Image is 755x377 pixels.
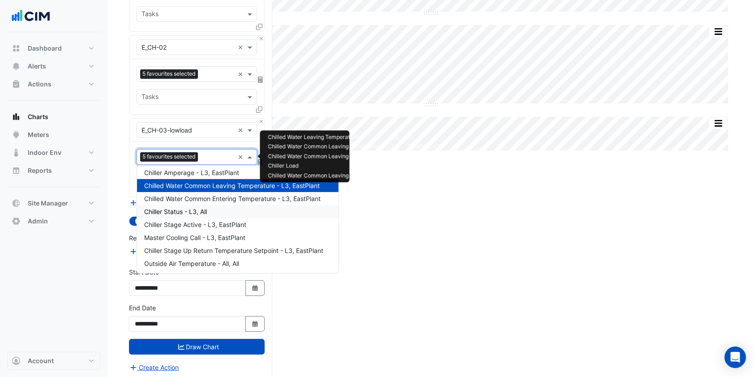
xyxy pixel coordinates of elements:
[144,182,320,189] span: Chilled Water Common Leaving Temperature - L3, EastPlant
[12,130,21,139] app-icon: Meters
[403,132,446,142] td: All
[140,9,159,21] div: Tasks
[403,142,446,152] td: EastPlant-C1
[12,166,21,175] app-icon: Reports
[403,152,446,162] td: EastPlant-C2
[144,208,207,215] span: Chiller Status - L3, All
[28,166,52,175] span: Reports
[251,284,259,292] fa-icon: Select Date
[238,43,245,52] span: Clear
[129,267,159,277] label: Start Date
[28,130,49,139] span: Meters
[7,194,100,212] button: Site Manager
[7,57,100,75] button: Alerts
[12,44,21,53] app-icon: Dashboard
[7,352,100,370] button: Account
[140,92,159,103] div: Tasks
[28,199,68,208] span: Site Manager
[144,195,321,202] span: Chilled Water Common Entering Temperature - L3, EastPlant
[140,69,198,78] span: 5 favourites selected
[28,148,61,157] span: Indoor Env
[144,247,323,254] span: Chiller Stage Up Return Temperature Setpoint - L3, EastPlant
[387,161,403,171] td: L3
[263,171,387,181] td: Chilled Water Common Leaving Temperature
[387,142,403,152] td: L3
[7,108,100,126] button: Charts
[28,217,48,226] span: Admin
[709,26,727,37] button: More Options
[129,246,196,257] button: Add Reference Line
[11,7,51,25] img: Company Logo
[28,80,51,89] span: Actions
[12,217,21,226] app-icon: Admin
[709,118,727,129] button: More Options
[144,234,245,241] span: Master Cooling Call - L3, EastPlant
[238,152,245,162] span: Clear
[256,106,262,113] span: Clone Favourites and Tasks from this Equipment to other Equipment
[257,76,265,83] span: Choose Function
[129,198,183,208] button: Add Equipment
[387,132,403,142] td: L3
[403,171,446,181] td: EastPlant
[28,356,54,365] span: Account
[12,80,21,89] app-icon: Actions
[238,125,245,135] span: Clear
[144,221,246,228] span: Chiller Stage Active - L3, EastPlant
[12,62,21,71] app-icon: Alerts
[387,152,403,162] td: L3
[129,362,180,373] button: Create Action
[137,166,339,273] div: Options List
[7,75,100,93] button: Actions
[12,112,21,121] app-icon: Charts
[7,39,100,57] button: Dashboard
[258,119,264,124] button: Close
[387,171,403,181] td: L3
[7,162,100,180] button: Reports
[263,161,387,171] td: Chiller Load
[263,142,387,152] td: Chilled Water Common Leaving Temperature
[7,212,100,230] button: Admin
[251,320,259,328] fa-icon: Select Date
[129,339,265,355] button: Draw Chart
[144,169,239,176] span: Chiller Amperage - L3, EastPlant
[28,62,46,71] span: Alerts
[7,144,100,162] button: Indoor Env
[12,148,21,157] app-icon: Indoor Env
[263,152,387,162] td: Chilled Water Common Leaving Temperature
[263,132,387,142] td: Chilled Water Leaving Temperature
[129,233,176,243] label: Reference Lines
[144,260,239,267] span: Outside Air Temperature - All, All
[258,36,264,42] button: Close
[129,303,156,313] label: End Date
[12,199,21,208] app-icon: Site Manager
[725,347,746,368] div: Open Intercom Messenger
[140,152,198,161] span: 5 favourites selected
[238,69,245,79] span: Clear
[403,161,446,171] td: All
[7,126,100,144] button: Meters
[28,44,62,53] span: Dashboard
[28,112,48,121] span: Charts
[256,23,262,30] span: Clone Favourites and Tasks from this Equipment to other Equipment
